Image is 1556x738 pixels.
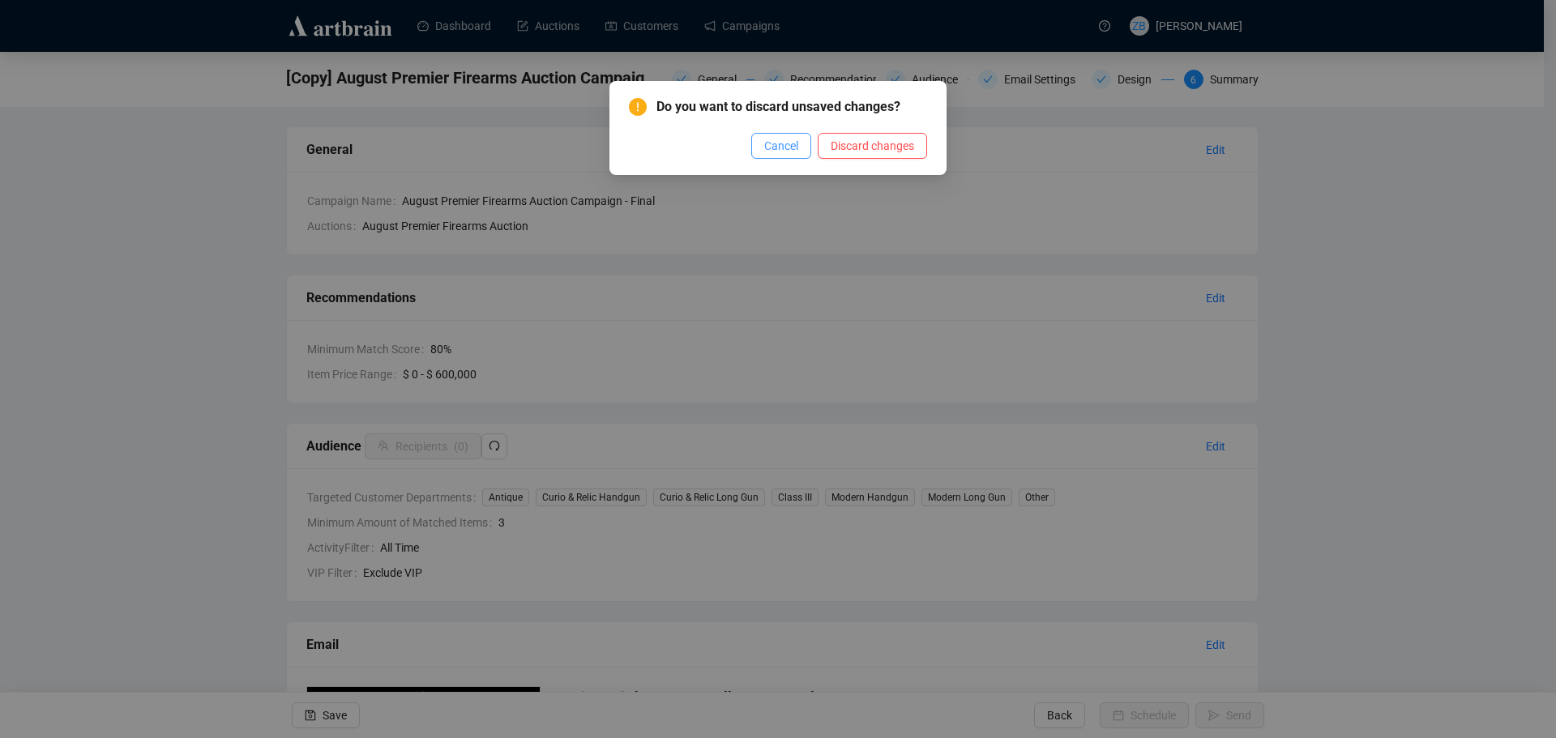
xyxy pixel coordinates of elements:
[831,137,914,155] span: Discard changes
[818,133,927,159] button: Discard changes
[656,97,927,117] span: Do you want to discard unsaved changes?
[751,133,811,159] button: Cancel
[764,137,798,155] span: Cancel
[629,98,647,116] span: exclamation-circle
